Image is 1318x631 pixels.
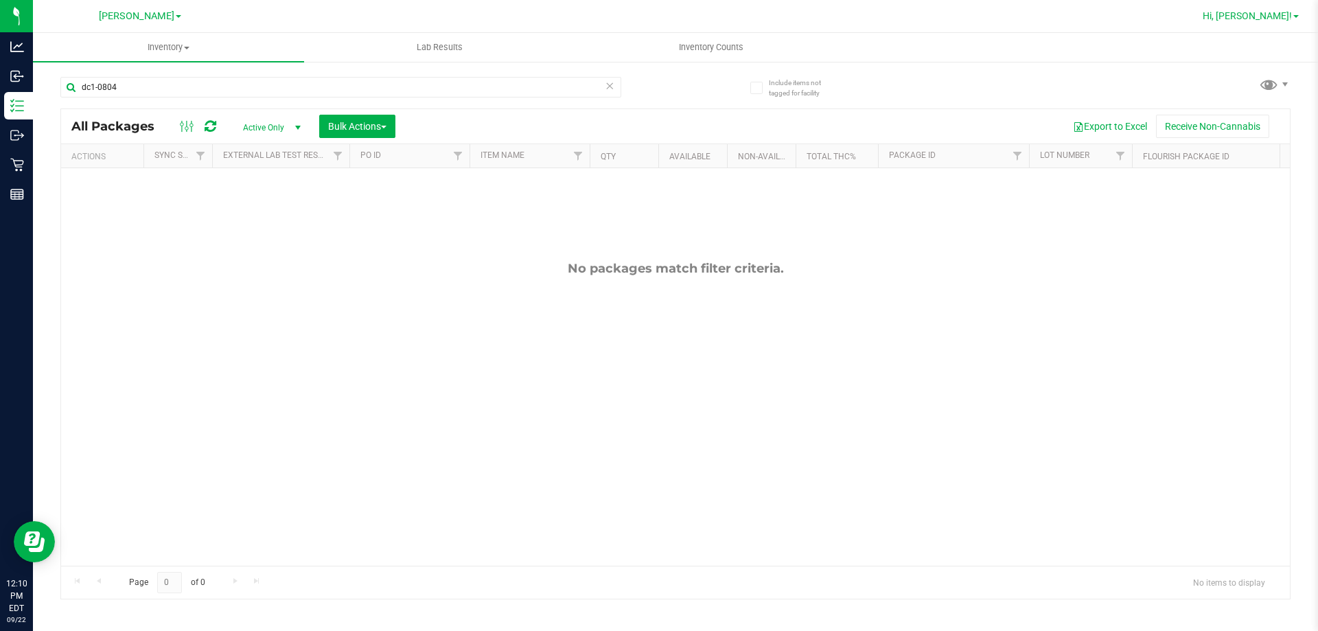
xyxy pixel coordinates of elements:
[328,121,386,132] span: Bulk Actions
[1064,115,1156,138] button: Export to Excel
[117,572,216,593] span: Page of 0
[360,150,381,160] a: PO ID
[889,150,936,160] a: Package ID
[605,77,614,95] span: Clear
[319,115,395,138] button: Bulk Actions
[10,187,24,201] inline-svg: Reports
[60,77,621,97] input: Search Package ID, Item Name, SKU, Lot or Part Number...
[601,152,616,161] a: Qty
[33,41,304,54] span: Inventory
[10,99,24,113] inline-svg: Inventory
[398,41,481,54] span: Lab Results
[304,33,575,62] a: Lab Results
[6,577,27,615] p: 12:10 PM EDT
[1182,572,1276,593] span: No items to display
[1156,115,1269,138] button: Receive Non-Cannabis
[481,150,524,160] a: Item Name
[575,33,846,62] a: Inventory Counts
[1203,10,1292,21] span: Hi, [PERSON_NAME]!
[71,119,168,134] span: All Packages
[71,152,138,161] div: Actions
[738,152,799,161] a: Non-Available
[61,261,1290,276] div: No packages match filter criteria.
[769,78,837,98] span: Include items not tagged for facility
[154,150,207,160] a: Sync Status
[660,41,762,54] span: Inventory Counts
[10,40,24,54] inline-svg: Analytics
[669,152,710,161] a: Available
[1143,152,1229,161] a: Flourish Package ID
[567,144,590,168] a: Filter
[1040,150,1089,160] a: Lot Number
[807,152,856,161] a: Total THC%
[327,144,349,168] a: Filter
[10,128,24,142] inline-svg: Outbound
[223,150,331,160] a: External Lab Test Result
[33,33,304,62] a: Inventory
[1006,144,1029,168] a: Filter
[6,615,27,625] p: 09/22
[10,69,24,83] inline-svg: Inbound
[1109,144,1132,168] a: Filter
[447,144,470,168] a: Filter
[99,10,174,22] span: [PERSON_NAME]
[14,521,55,562] iframe: Resource center
[189,144,212,168] a: Filter
[10,158,24,172] inline-svg: Retail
